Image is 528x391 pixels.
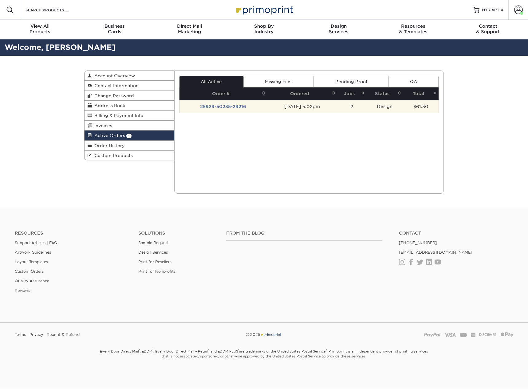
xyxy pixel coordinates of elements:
a: Quality Assurance [15,279,49,283]
a: Active Orders 1 [85,131,174,140]
a: Pending Proof [314,76,388,87]
a: Terms [15,330,26,339]
span: Billing & Payment Info [92,113,143,118]
a: Order History [85,141,174,151]
a: Privacy [30,330,43,339]
a: BusinessCards [77,20,152,39]
span: Order History [92,143,125,148]
a: Contact [399,231,513,236]
td: [DATE] 5:02pm [267,100,337,113]
a: Custom Products [85,151,174,160]
h4: Resources [15,231,129,236]
a: Support Articles | FAQ [15,240,57,245]
span: Business [77,23,152,29]
span: Contact [451,23,525,29]
a: Change Password [85,91,174,101]
sup: ® [208,349,209,352]
sup: ® [326,349,327,352]
a: Direct MailMarketing [152,20,227,39]
td: Design [366,100,403,113]
sup: ® [139,349,140,352]
span: 1 [126,134,132,138]
span: MY CART [482,7,499,13]
a: QA [389,76,439,87]
a: Print for Resellers [138,260,171,264]
a: Address Book [85,101,174,111]
h4: From the Blog [226,231,382,236]
span: Address Book [92,103,125,108]
a: Resources& Templates [376,20,451,39]
a: Layout Templates [15,260,48,264]
a: [PHONE_NUMBER] [399,240,437,245]
a: Billing & Payment Info [85,111,174,120]
span: Resources [376,23,451,29]
a: Contact Information [85,81,174,91]
a: Design Services [138,250,168,255]
th: Ordered [267,87,337,100]
img: Primoprint [233,3,295,16]
div: Cards [77,23,152,34]
a: Account Overview [85,71,174,81]
input: SEARCH PRODUCTS..... [25,6,85,14]
span: 0 [501,8,503,12]
span: Change Password [92,93,134,98]
a: Artwork Guidelines [15,250,51,255]
td: 25929-50235-29216 [179,100,267,113]
a: Reviews [15,288,30,293]
th: Jobs [337,87,367,100]
span: Account Overview [92,73,135,78]
span: Custom Products [92,153,133,158]
div: Marketing [152,23,227,34]
a: Contact& Support [451,20,525,39]
img: Primoprint [260,332,282,337]
td: $61.30 [403,100,439,113]
span: Invoices [92,123,112,128]
div: Products [3,23,77,34]
a: Shop ByIndustry [227,20,301,39]
div: & Templates [376,23,451,34]
th: Total [403,87,439,100]
sup: ® [238,349,239,352]
small: Every Door Direct Mail , EDDM , Every Door Direct Mail – Retail , and EDDM PLUS are trademarks of... [84,347,444,374]
a: Invoices [85,121,174,131]
a: Sample Request [138,240,169,245]
span: View All [3,23,77,29]
span: Design [301,23,376,29]
a: Print for Nonprofits [138,269,175,274]
div: Industry [227,23,301,34]
a: [EMAIL_ADDRESS][DOMAIN_NAME] [399,250,472,255]
div: © 2025 [179,330,349,339]
span: Contact Information [92,83,139,88]
td: 2 [337,100,367,113]
a: All Active [179,76,243,87]
a: Custom Orders [15,269,44,274]
th: Order # [179,87,267,100]
a: View AllProducts [3,20,77,39]
th: Status [366,87,403,100]
span: Direct Mail [152,23,227,29]
span: Active Orders [92,133,125,138]
div: & Support [451,23,525,34]
div: Services [301,23,376,34]
a: Reprint & Refund [47,330,80,339]
span: Shop By [227,23,301,29]
a: DesignServices [301,20,376,39]
h4: Solutions [138,231,217,236]
a: Missing Files [243,76,314,87]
